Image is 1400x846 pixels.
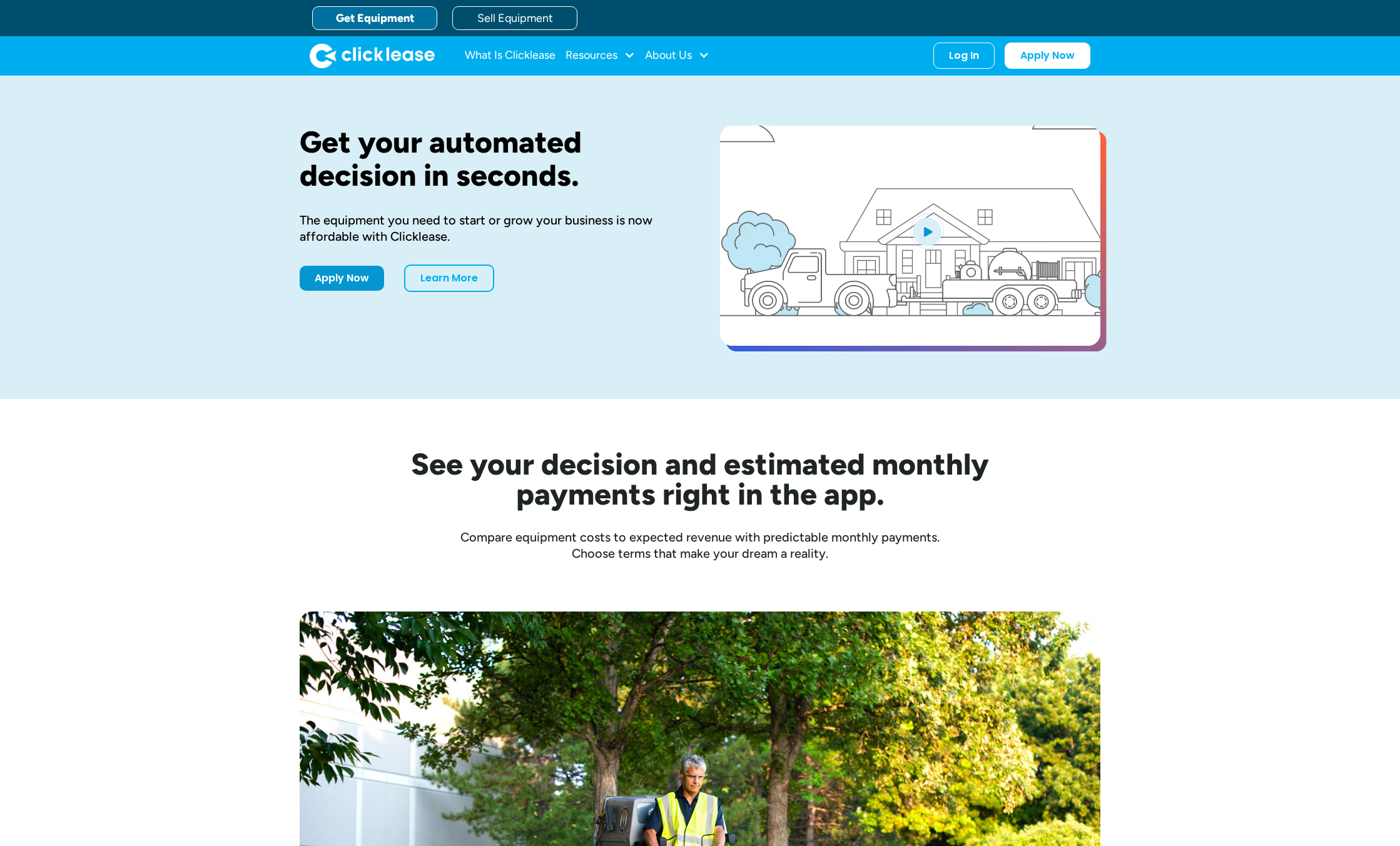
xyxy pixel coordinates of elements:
a: Apply Now [1005,43,1090,69]
a: Sell Equipment [452,6,577,30]
a: What Is Clicklease [465,43,555,68]
img: Clicklease logo [310,43,435,68]
div: The equipment you need to start or grow your business is now affordable with Clicklease. [300,212,680,244]
img: Blue play button logo on a light blue circular background [910,214,944,249]
h2: See your decision and estimated monthly payments right in the app. [350,449,1050,509]
a: open lightbox [720,126,1100,346]
a: home [310,43,435,68]
a: Learn More [404,264,494,292]
h1: Get your automated decision in seconds. [300,126,680,192]
div: Compare equipment costs to expected revenue with predictable monthly payments. Choose terms that ... [300,529,1100,561]
div: Log In [949,49,979,62]
a: Get Equipment [312,6,437,30]
div: Resources [566,43,635,68]
a: Apply Now [300,266,384,291]
div: About Us [645,43,709,68]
